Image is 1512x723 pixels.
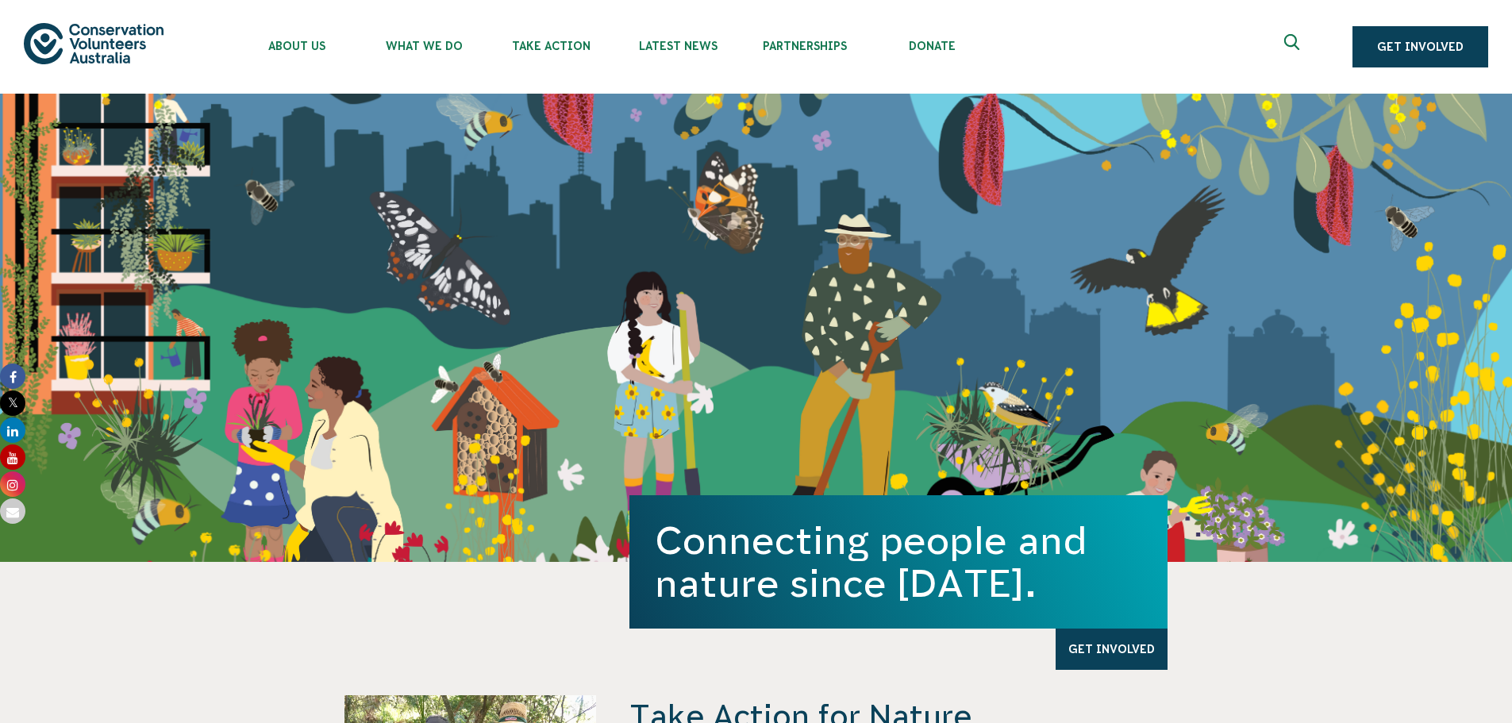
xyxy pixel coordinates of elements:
[360,40,487,52] span: What We Do
[233,40,360,52] span: About Us
[868,40,995,52] span: Donate
[614,40,741,52] span: Latest News
[1275,28,1313,66] button: Expand search box Close search box
[487,40,614,52] span: Take Action
[24,23,164,63] img: logo.svg
[655,519,1142,605] h1: Connecting people and nature since [DATE].
[1056,629,1168,670] a: Get Involved
[1352,26,1488,67] a: Get Involved
[1284,34,1304,60] span: Expand search box
[741,40,868,52] span: Partnerships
